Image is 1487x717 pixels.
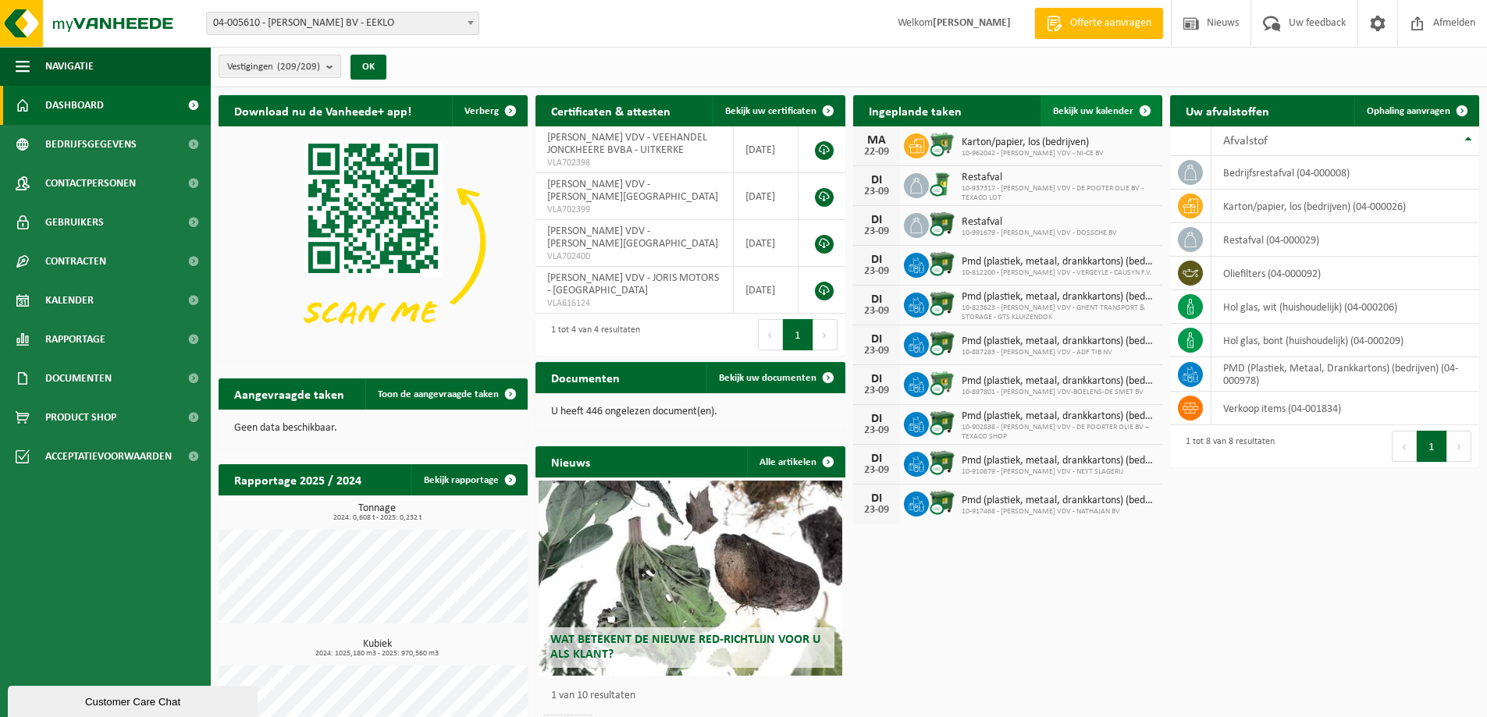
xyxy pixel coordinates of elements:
[207,12,478,34] span: 04-005610 - ELIAS VANDEVOORDE BV - EEKLO
[861,333,892,346] div: DI
[535,446,606,477] h2: Nieuws
[1211,357,1479,392] td: PMD (Plastiek, Metaal, Drankkartons) (bedrijven) (04-000978)
[547,157,720,169] span: VLA702398
[547,225,718,250] span: [PERSON_NAME] VDV - [PERSON_NAME][GEOGRAPHIC_DATA]
[550,634,820,661] span: Wat betekent de nieuwe RED-richtlijn voor u als klant?
[45,398,116,437] span: Product Shop
[962,229,1117,238] span: 10-991679 - [PERSON_NAME] VDV - DOSSCHE BV
[45,242,106,281] span: Contracten
[206,12,479,35] span: 04-005610 - ELIAS VANDEVOORDE BV - EEKLO
[929,250,955,277] img: WB-1100-CU
[277,62,320,72] count: (209/209)
[713,95,844,126] a: Bekijk uw certificaten
[464,106,499,116] span: Verberg
[1053,106,1133,116] span: Bekijk uw kalender
[861,134,892,147] div: MA
[962,256,1154,268] span: Pmd (plastiek, metaal, drankkartons) (bedrijven)
[962,291,1154,303] span: Pmd (plastiek, metaal, drankkartons) (bedrijven)
[547,179,718,203] span: [PERSON_NAME] VDV - [PERSON_NAME][GEOGRAPHIC_DATA]
[962,216,1117,229] span: Restafval
[861,293,892,306] div: DI
[962,303,1154,322] span: 10-823623 - [PERSON_NAME] VDV - GHENT TRANSPORT & STORAGE - GTS KLUIZENDOK
[962,137,1104,149] span: Karton/papier, los (bedrijven)
[547,204,720,216] span: VLA702399
[45,86,104,125] span: Dashboard
[535,362,635,392] h2: Documenten
[813,319,838,350] button: Next
[734,267,799,314] td: [DATE]
[861,492,892,505] div: DI
[861,226,892,237] div: 23-09
[861,254,892,266] div: DI
[45,320,105,359] span: Rapportage
[861,505,892,516] div: 23-09
[962,495,1154,507] span: Pmd (plastiek, metaal, drankkartons) (bedrijven)
[962,348,1154,357] span: 10-887283 - [PERSON_NAME] VDV - ADF TIB NV
[962,467,1154,477] span: 10-910679 - [PERSON_NAME] VDV - NEYT SLAGERIJ
[929,290,955,317] img: WB-1100-CU
[861,373,892,385] div: DI
[227,55,320,79] span: Vestigingen
[734,220,799,267] td: [DATE]
[45,359,112,398] span: Documenten
[411,464,526,495] a: Bekijk rapportage
[783,319,813,350] button: 1
[861,147,892,158] div: 22-09
[1447,431,1471,462] button: Next
[861,266,892,277] div: 23-09
[1211,324,1479,357] td: hol glas, bont (huishoudelijk) (04-000209)
[8,683,261,717] iframe: chat widget
[962,388,1154,397] span: 10-897801 - [PERSON_NAME] VDV-BOELENS-DE SMET BV
[226,650,528,658] span: 2024: 1025,180 m3 - 2025: 970,560 m3
[747,446,844,477] a: Alle artikelen
[1211,290,1479,324] td: hol glas, wit (huishoudelijk) (04-000206)
[365,378,526,410] a: Toon de aangevraagde taken
[551,406,829,417] p: U heeft 446 ongelezen document(en).
[1211,257,1479,290] td: oliefilters (04-000092)
[962,375,1154,388] span: Pmd (plastiek, metaal, drankkartons) (bedrijven)
[219,126,528,358] img: Download de VHEPlus App
[929,410,955,436] img: WB-1100-CU
[219,55,341,78] button: Vestigingen(209/209)
[547,132,707,156] span: [PERSON_NAME] VDV - VEEHANDEL JONCKHEERE BVBA - UITKERKE
[861,214,892,226] div: DI
[226,503,528,522] h3: Tonnage
[734,173,799,220] td: [DATE]
[929,171,955,197] img: WB-0240-CU
[706,362,844,393] a: Bekijk uw documenten
[226,639,528,658] h3: Kubiek
[929,489,955,516] img: WB-1100-CU
[962,149,1104,158] span: 10-962042 - [PERSON_NAME] VDV - NI-CE BV
[861,425,892,436] div: 23-09
[929,211,955,237] img: WB-1100-CU
[1211,190,1479,223] td: karton/papier, los (bedrijven) (04-000026)
[45,203,104,242] span: Gebruikers
[861,385,892,396] div: 23-09
[725,106,816,116] span: Bekijk uw certificaten
[758,319,783,350] button: Previous
[547,272,719,296] span: [PERSON_NAME] VDV - JORIS MOTORS - [GEOGRAPHIC_DATA]
[543,318,640,352] div: 1 tot 4 van 4 resultaten
[1211,223,1479,257] td: restafval (04-000029)
[45,281,94,320] span: Kalender
[551,690,837,701] p: 1 van 10 resultaten
[1178,429,1275,463] div: 1 tot 8 van 8 resultaten
[234,423,512,434] p: Geen data beschikbaar.
[861,174,892,186] div: DI
[350,55,386,80] button: OK
[1211,156,1479,190] td: bedrijfsrestafval (04-000008)
[719,373,816,383] span: Bekijk uw documenten
[929,330,955,357] img: WB-1100-CU
[45,47,94,86] span: Navigatie
[861,413,892,425] div: DI
[547,250,720,263] span: VLA702400
[962,184,1154,203] span: 10-937317 - [PERSON_NAME] VDV - DE POOTER OLIE BV - TEXACO LOT
[226,514,528,522] span: 2024: 0,608 t - 2025: 0,232 t
[219,95,427,126] h2: Download nu de Vanheede+ app!
[962,423,1154,442] span: 10-902838 - [PERSON_NAME] VDV - DE POORTER OLIE BV – TEXACO SHOP
[1170,95,1285,126] h2: Uw afvalstoffen
[962,507,1154,516] span: 10-917468 - [PERSON_NAME] VDV - NATHAJAN BV
[962,410,1154,423] span: Pmd (plastiek, metaal, drankkartons) (bedrijven)
[861,346,892,357] div: 23-09
[1223,135,1268,147] span: Afvalstof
